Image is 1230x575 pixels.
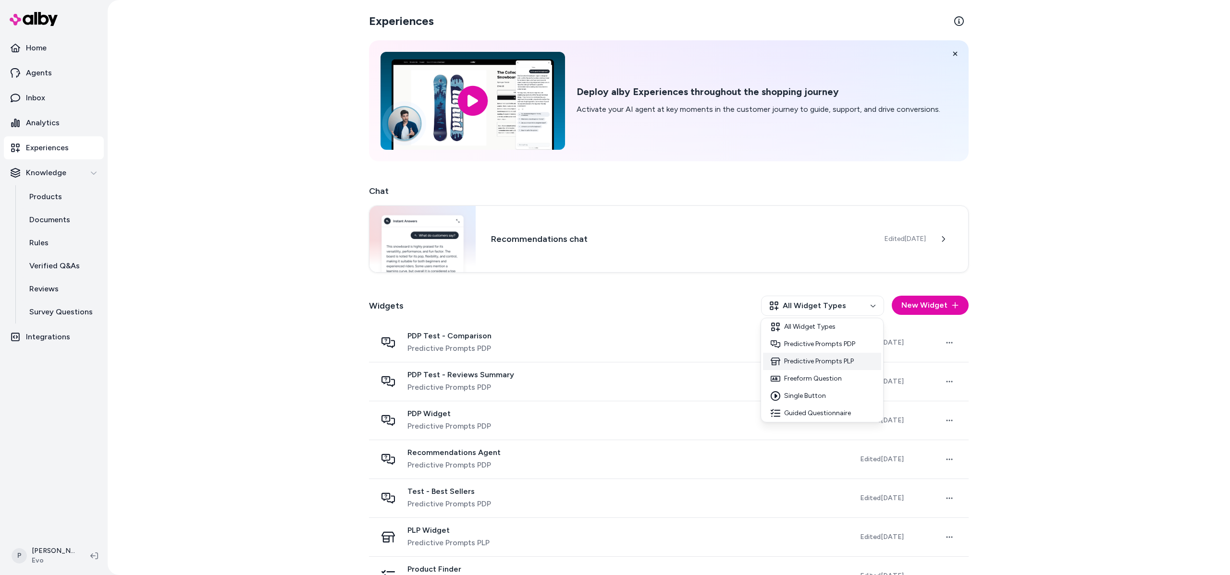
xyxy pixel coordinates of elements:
[763,335,881,353] div: Predictive Prompts PDP
[763,318,881,335] div: All Widget Types
[761,318,884,422] div: All Widget Types
[763,353,881,370] div: Predictive Prompts PLP
[763,405,881,422] div: Guided Questionnaire
[763,387,881,405] div: Single Button
[763,370,881,387] div: Freeform Question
